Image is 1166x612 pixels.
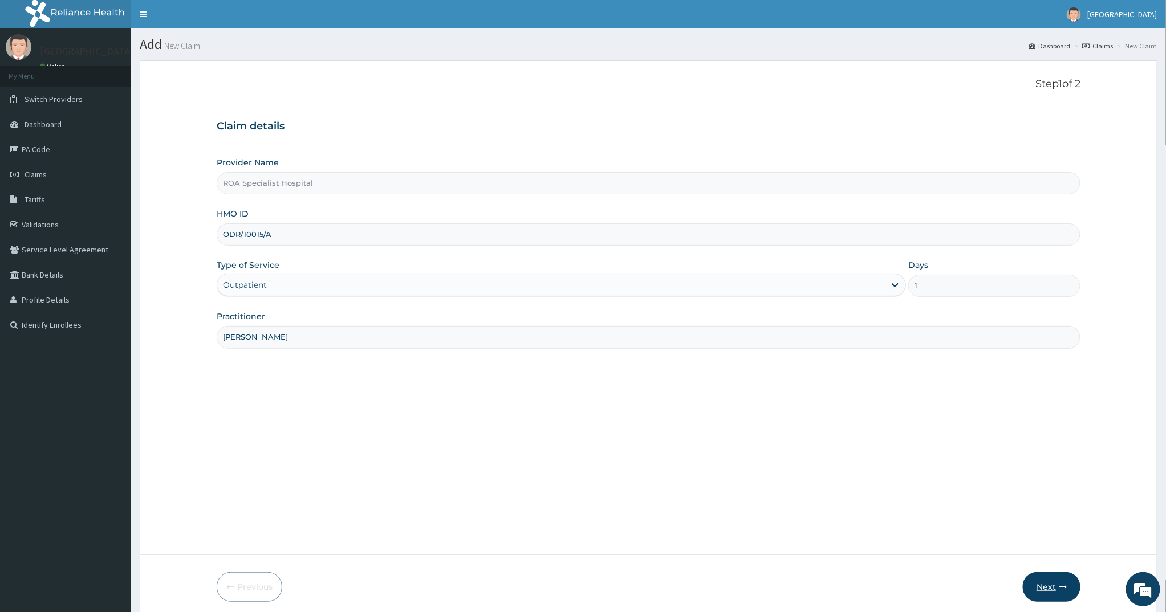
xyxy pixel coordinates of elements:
[25,169,47,179] span: Claims
[162,42,200,50] small: New Claim
[223,279,267,291] div: Outpatient
[217,157,279,168] label: Provider Name
[217,208,249,219] label: HMO ID
[59,64,192,79] div: Chat with us now
[217,120,1081,133] h3: Claim details
[40,46,134,56] p: [GEOGRAPHIC_DATA]
[1067,7,1081,22] img: User Image
[40,62,67,70] a: Online
[140,37,1157,52] h1: Add
[25,194,45,205] span: Tariffs
[21,57,46,85] img: d_794563401_company_1708531726252_794563401
[1088,9,1157,19] span: [GEOGRAPHIC_DATA]
[217,223,1081,246] input: Enter HMO ID
[217,572,282,602] button: Previous
[6,311,217,351] textarea: Type your message and hit 'Enter'
[1029,41,1071,51] a: Dashboard
[217,78,1081,91] p: Step 1 of 2
[217,259,279,271] label: Type of Service
[1115,41,1157,51] li: New Claim
[1083,41,1114,51] a: Claims
[25,119,62,129] span: Dashboard
[187,6,214,33] div: Minimize live chat window
[66,144,157,259] span: We're online!
[25,94,83,104] span: Switch Providers
[217,326,1081,348] input: Enter Name
[908,259,928,271] label: Days
[6,34,31,60] img: User Image
[1023,572,1080,602] button: Next
[217,311,265,322] label: Practitioner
